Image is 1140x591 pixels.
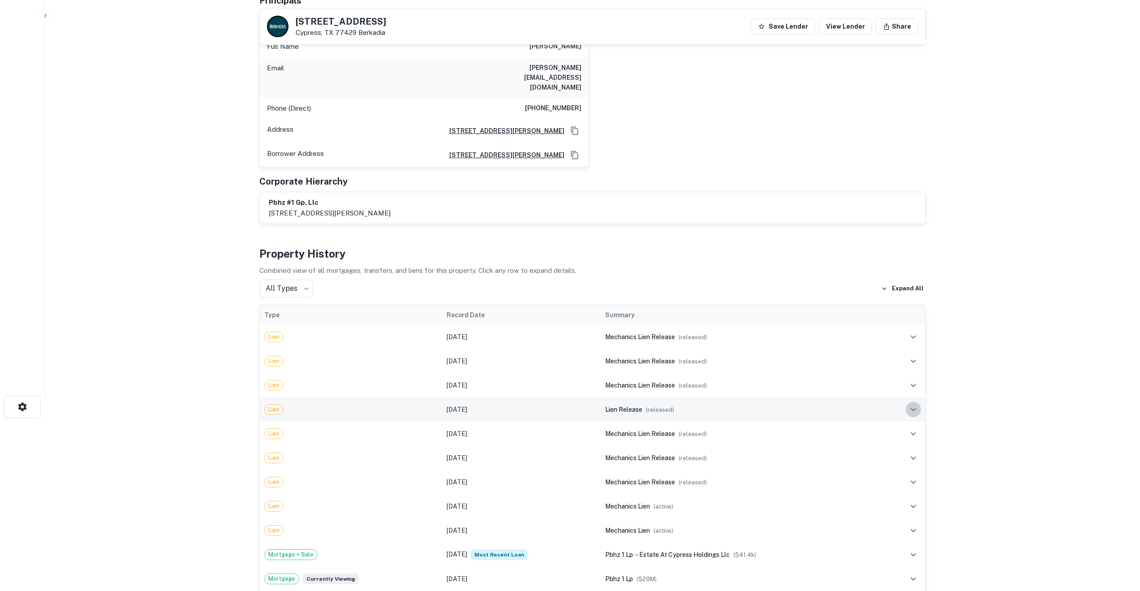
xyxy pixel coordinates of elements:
[442,305,601,325] th: Record Date
[679,431,707,437] span: ( released )
[265,453,283,462] span: Lien
[879,282,926,295] button: Expand All
[605,454,675,462] span: mechanics lien release
[267,148,324,162] p: Borrower Address
[269,198,391,208] h6: pbhz #1 gp, llc
[442,349,601,373] td: [DATE]
[265,429,283,438] span: Lien
[679,334,707,341] span: ( released )
[442,494,601,518] td: [DATE]
[906,523,921,538] button: expand row
[639,551,730,558] span: estate at cypress holdings llc
[259,265,926,276] p: Combined view of all mortgages, transfers, and liens for this property. Click any row to expand d...
[442,422,601,446] td: [DATE]
[1095,519,1140,562] iframe: Chat Widget
[906,378,921,393] button: expand row
[265,381,283,390] span: Lien
[265,405,283,414] span: Lien
[296,17,386,26] h5: [STREET_ADDRESS]
[259,280,313,298] div: All Types
[605,479,675,486] span: mechanics lien release
[605,551,633,558] span: pbhz 1 lp
[260,305,442,325] th: Type
[442,150,564,160] a: [STREET_ADDRESS][PERSON_NAME]
[906,571,921,587] button: expand row
[819,18,872,35] a: View Lender
[265,574,299,583] span: Mortgage
[733,552,756,558] span: ($ 41.4k )
[442,470,601,494] td: [DATE]
[525,103,581,114] h6: [PHONE_NUMBER]
[442,543,601,567] td: [DATE]
[267,41,299,52] p: Full Name
[471,549,528,560] span: Most Recent Loan
[679,455,707,462] span: ( released )
[442,397,601,422] td: [DATE]
[296,29,386,37] p: Cypress, TX 77429
[906,329,921,345] button: expand row
[265,332,283,341] span: Lien
[442,325,601,349] td: [DATE]
[605,503,650,510] span: mechanics lien
[751,18,815,35] button: Save Lender
[654,527,673,534] span: ( active )
[267,63,284,92] p: Email
[906,354,921,369] button: expand row
[876,18,918,35] button: Share
[267,103,311,114] p: Phone (Direct)
[605,358,675,365] span: mechanics lien release
[605,382,675,389] span: mechanics lien release
[474,63,581,92] h6: [PERSON_NAME][EMAIL_ADDRESS][DOMAIN_NAME]
[637,576,657,582] span: ($ 29M )
[267,124,293,138] p: Address
[529,41,581,52] h6: [PERSON_NAME]
[605,406,642,413] span: lien release
[605,430,675,437] span: mechanics lien release
[358,29,385,36] a: Berkadia
[679,479,707,486] span: ( released )
[442,373,601,397] td: [DATE]
[259,246,926,262] h4: Property History
[265,526,283,535] span: Lien
[906,547,921,562] button: expand row
[303,574,359,584] span: Currently viewing
[679,382,707,389] span: ( released )
[259,175,348,188] h5: Corporate Hierarchy
[442,446,601,470] td: [DATE]
[442,518,601,543] td: [DATE]
[265,357,283,366] span: Lien
[906,426,921,441] button: expand row
[906,499,921,514] button: expand row
[265,550,317,559] span: Mortgage + Sale
[605,333,675,341] span: mechanics lien release
[265,502,283,511] span: Lien
[654,503,673,510] span: ( active )
[679,358,707,365] span: ( released )
[269,208,391,219] p: [STREET_ADDRESS][PERSON_NAME]
[906,402,921,417] button: expand row
[568,148,581,162] button: Copy Address
[442,126,564,136] a: [STREET_ADDRESS][PERSON_NAME]
[605,575,633,582] span: pbhz 1 lp
[442,567,601,591] td: [DATE]
[906,475,921,490] button: expand row
[568,124,581,138] button: Copy Address
[605,550,878,560] div: →
[265,478,283,487] span: Lien
[605,527,650,534] span: mechanics lien
[601,305,882,325] th: Summary
[906,450,921,466] button: expand row
[646,406,674,413] span: ( released )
